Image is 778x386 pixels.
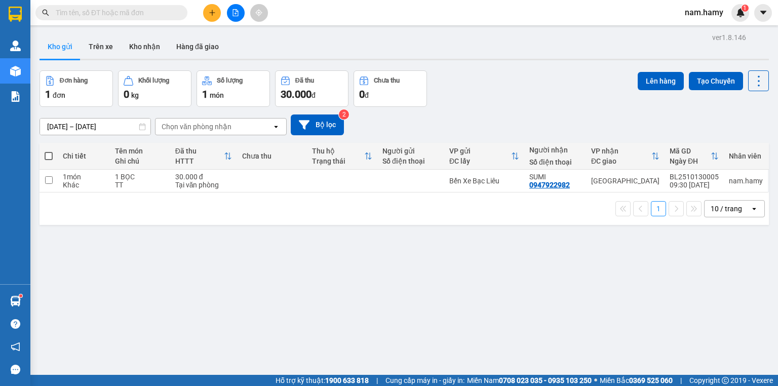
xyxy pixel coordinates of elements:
span: Cung cấp máy in - giấy in: [385,375,464,386]
th: Toggle SortBy [665,143,724,170]
div: ver 1.8.146 [712,32,746,43]
div: Đã thu [295,77,314,84]
th: Toggle SortBy [444,143,524,170]
span: nam.hamy [677,6,731,19]
div: Khác [63,181,105,189]
div: Nhân viên [729,152,763,160]
div: SUMI [529,173,581,181]
span: | [680,375,682,386]
div: nam.hamy [729,177,763,185]
span: copyright [722,377,729,384]
span: 1 [743,5,747,12]
th: Toggle SortBy [307,143,377,170]
span: đ [312,91,316,99]
span: search [42,9,49,16]
div: 1 món [63,173,105,181]
sup: 1 [742,5,749,12]
div: Ngày ĐH [670,157,711,165]
strong: 0369 525 060 [629,376,673,384]
div: Chọn văn phòng nhận [162,122,231,132]
sup: 2 [339,109,349,120]
div: VP nhận [591,147,651,155]
span: notification [11,342,20,352]
div: HTTT [175,157,224,165]
img: logo-vxr [9,7,22,22]
div: Số lượng [217,77,243,84]
div: Trạng thái [312,157,364,165]
button: file-add [227,4,245,22]
div: 0947922982 [529,181,570,189]
div: Mã GD [670,147,711,155]
div: Tên món [115,147,165,155]
span: message [11,365,20,374]
img: warehouse-icon [10,41,21,51]
button: Đã thu30.000đ [275,70,348,107]
span: 1 [45,88,51,100]
div: Thu hộ [312,147,364,155]
img: warehouse-icon [10,66,21,76]
span: đ [365,91,369,99]
span: đơn [53,91,65,99]
button: caret-down [754,4,772,22]
button: Số lượng1món [197,70,270,107]
div: Chưa thu [242,152,302,160]
img: solution-icon [10,91,21,102]
span: Miền Bắc [600,375,673,386]
button: aim [250,4,268,22]
strong: 1900 633 818 [325,376,369,384]
span: | [376,375,378,386]
button: Khối lượng0kg [118,70,191,107]
div: 10 / trang [711,204,742,214]
div: TT [115,181,165,189]
span: món [210,91,224,99]
th: Toggle SortBy [586,143,665,170]
span: 30.000 [281,88,312,100]
span: question-circle [11,319,20,329]
img: icon-new-feature [736,8,745,17]
button: Chưa thu0đ [354,70,427,107]
div: BL2510130005 [670,173,719,181]
span: kg [131,91,139,99]
button: Bộ lọc [291,114,344,135]
span: 0 [124,88,129,100]
span: 1 [202,88,208,100]
button: Trên xe [81,34,121,59]
div: 09:30 [DATE] [670,181,719,189]
div: 1 BỌC [115,173,165,181]
div: Đã thu [175,147,224,155]
button: plus [203,4,221,22]
span: 0 [359,88,365,100]
div: Khối lượng [138,77,169,84]
div: [GEOGRAPHIC_DATA] [591,177,659,185]
div: Tại văn phòng [175,181,232,189]
span: file-add [232,9,239,16]
div: ĐC lấy [449,157,511,165]
button: Tạo Chuyến [689,72,743,90]
button: Kho nhận [121,34,168,59]
button: 1 [651,201,666,216]
div: Bến Xe Bạc Liêu [449,177,519,185]
div: 30.000 đ [175,173,232,181]
span: Hỗ trợ kỹ thuật: [276,375,369,386]
input: Select a date range. [40,119,150,135]
div: ĐC giao [591,157,651,165]
sup: 1 [19,294,22,297]
div: Số điện thoại [382,157,439,165]
button: Kho gửi [40,34,81,59]
div: Ghi chú [115,157,165,165]
svg: open [750,205,758,213]
span: plus [209,9,216,16]
div: Đơn hàng [60,77,88,84]
div: VP gửi [449,147,511,155]
div: Người nhận [529,146,581,154]
svg: open [272,123,280,131]
button: Lên hàng [638,72,684,90]
div: Chưa thu [374,77,400,84]
input: Tìm tên, số ĐT hoặc mã đơn [56,7,175,18]
span: Miền Nam [467,375,592,386]
div: Người gửi [382,147,439,155]
div: Chi tiết [63,152,105,160]
img: warehouse-icon [10,296,21,306]
span: caret-down [759,8,768,17]
strong: 0708 023 035 - 0935 103 250 [499,376,592,384]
